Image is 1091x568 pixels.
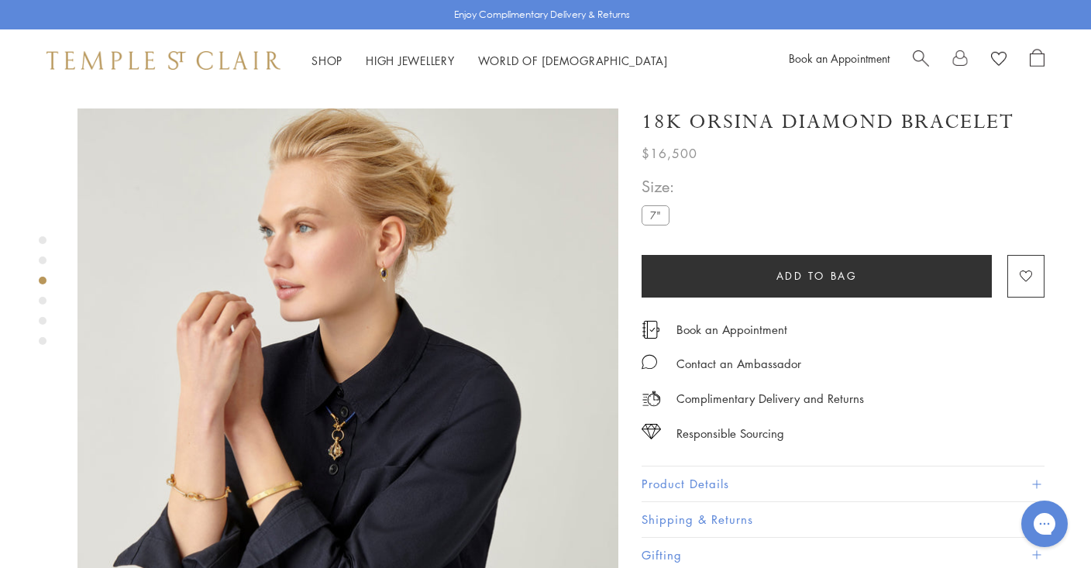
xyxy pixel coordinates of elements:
[642,424,661,439] img: icon_sourcing.svg
[39,232,46,357] div: Product gallery navigation
[46,51,280,70] img: Temple St. Clair
[478,53,668,68] a: World of [DEMOGRAPHIC_DATA]World of [DEMOGRAPHIC_DATA]
[991,49,1007,72] a: View Wishlist
[913,49,929,72] a: Search
[311,53,342,68] a: ShopShop
[676,424,784,443] div: Responsible Sourcing
[642,143,697,164] span: $16,500
[642,502,1045,537] button: Shipping & Returns
[642,255,992,298] button: Add to bag
[776,267,858,284] span: Add to bag
[366,53,455,68] a: High JewelleryHigh Jewellery
[642,389,661,408] img: icon_delivery.svg
[1014,495,1076,553] iframe: Gorgias live chat messenger
[642,321,660,339] img: icon_appointment.svg
[311,51,668,71] nav: Main navigation
[642,205,669,225] label: 7"
[454,7,630,22] p: Enjoy Complimentary Delivery & Returns
[676,389,864,408] p: Complimentary Delivery and Returns
[676,321,787,338] a: Book an Appointment
[642,466,1045,501] button: Product Details
[789,50,890,66] a: Book an Appointment
[642,174,676,199] span: Size:
[676,354,801,374] div: Contact an Ambassador
[642,354,657,370] img: MessageIcon-01_2.svg
[1030,49,1045,72] a: Open Shopping Bag
[642,108,1014,136] h1: 18K Orsina Diamond Bracelet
